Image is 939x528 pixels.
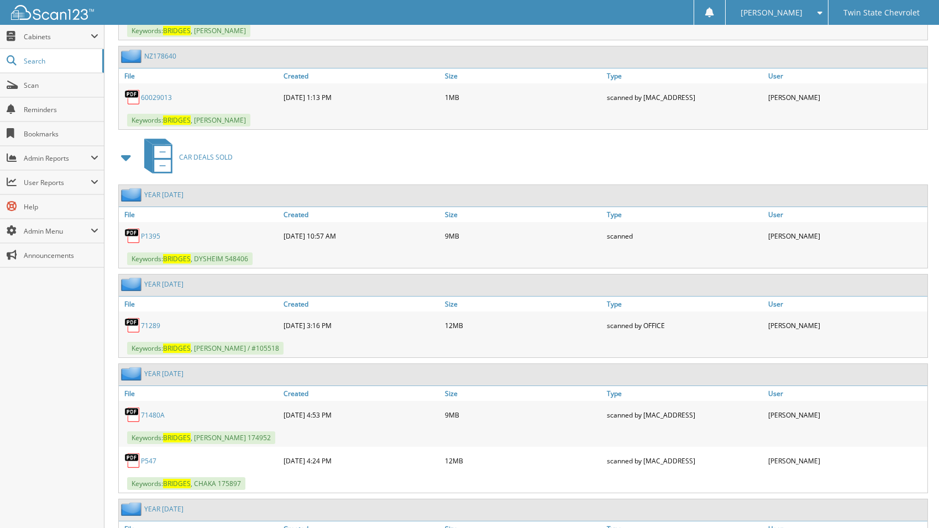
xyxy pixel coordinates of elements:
[24,81,98,90] span: Scan
[604,225,766,247] div: scanned
[604,68,766,83] a: Type
[24,226,91,236] span: Admin Menu
[121,277,144,291] img: folder2.png
[124,89,141,105] img: PDF.png
[442,297,604,311] a: Size
[604,207,766,222] a: Type
[604,86,766,108] div: scanned by [MAC_ADDRESS]
[765,225,927,247] div: [PERSON_NAME]
[281,68,443,83] a: Created
[138,135,233,179] a: CAR DEALS SOLD
[281,86,443,108] div: [DATE] 1:13 PM
[144,369,183,378] a: YEAR [DATE]
[24,105,98,114] span: Reminders
[604,404,766,426] div: scanned by [MAC_ADDRESS]
[281,314,443,336] div: [DATE] 3:16 PM
[281,386,443,401] a: Created
[127,24,250,37] span: Keywords: , [PERSON_NAME]
[765,404,927,426] div: [PERSON_NAME]
[124,317,141,334] img: PDF.png
[765,86,927,108] div: [PERSON_NAME]
[843,9,920,16] span: Twin State Chevrolet
[121,49,144,63] img: folder2.png
[281,297,443,311] a: Created
[119,207,281,222] a: File
[24,251,98,260] span: Announcements
[24,129,98,139] span: Bookmarks
[163,115,191,125] span: BRIDGES
[144,190,183,199] a: YEAR [DATE]
[163,479,191,488] span: BRIDGES
[24,56,97,66] span: Search
[442,68,604,83] a: Size
[144,504,183,514] a: YEAR [DATE]
[604,314,766,336] div: scanned by OFFICE
[24,154,91,163] span: Admin Reports
[121,188,144,202] img: folder2.png
[144,51,176,61] a: NZ178640
[884,475,939,528] iframe: Chat Widget
[121,367,144,381] img: folder2.png
[141,410,165,420] a: 71480A
[141,231,160,241] a: P1395
[281,207,443,222] a: Created
[163,254,191,263] span: BRIDGES
[24,178,91,187] span: User Reports
[604,450,766,472] div: scanned by [MAC_ADDRESS]
[163,344,191,353] span: BRIDGES
[119,386,281,401] a: File
[127,431,275,444] span: Keywords: , [PERSON_NAME] 174952
[765,450,927,472] div: [PERSON_NAME]
[127,477,245,490] span: Keywords: , CHAKA 175897
[141,321,160,330] a: 71289
[442,86,604,108] div: 1MB
[124,228,141,244] img: PDF.png
[442,450,604,472] div: 12MB
[281,225,443,247] div: [DATE] 10:57 AM
[765,386,927,401] a: User
[442,404,604,426] div: 9MB
[741,9,802,16] span: [PERSON_NAME]
[127,342,284,355] span: Keywords: , [PERSON_NAME] / #105518
[765,314,927,336] div: [PERSON_NAME]
[281,450,443,472] div: [DATE] 4:24 PM
[127,252,253,265] span: Keywords: , DYSHEIM 548406
[11,5,94,20] img: scan123-logo-white.svg
[442,386,604,401] a: Size
[127,114,250,126] span: Keywords: , [PERSON_NAME]
[144,279,183,289] a: YEAR [DATE]
[163,26,191,35] span: BRIDGES
[442,225,604,247] div: 9MB
[604,297,766,311] a: Type
[119,297,281,311] a: File
[179,152,233,162] span: CAR DEALS SOLD
[765,207,927,222] a: User
[119,68,281,83] a: File
[765,68,927,83] a: User
[765,297,927,311] a: User
[141,456,156,466] a: P547
[124,406,141,423] img: PDF.png
[442,207,604,222] a: Size
[442,314,604,336] div: 12MB
[24,202,98,212] span: Help
[281,404,443,426] div: [DATE] 4:53 PM
[121,502,144,516] img: folder2.png
[24,32,91,41] span: Cabinets
[141,93,172,102] a: 60029013
[604,386,766,401] a: Type
[124,452,141,469] img: PDF.png
[163,433,191,442] span: BRIDGES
